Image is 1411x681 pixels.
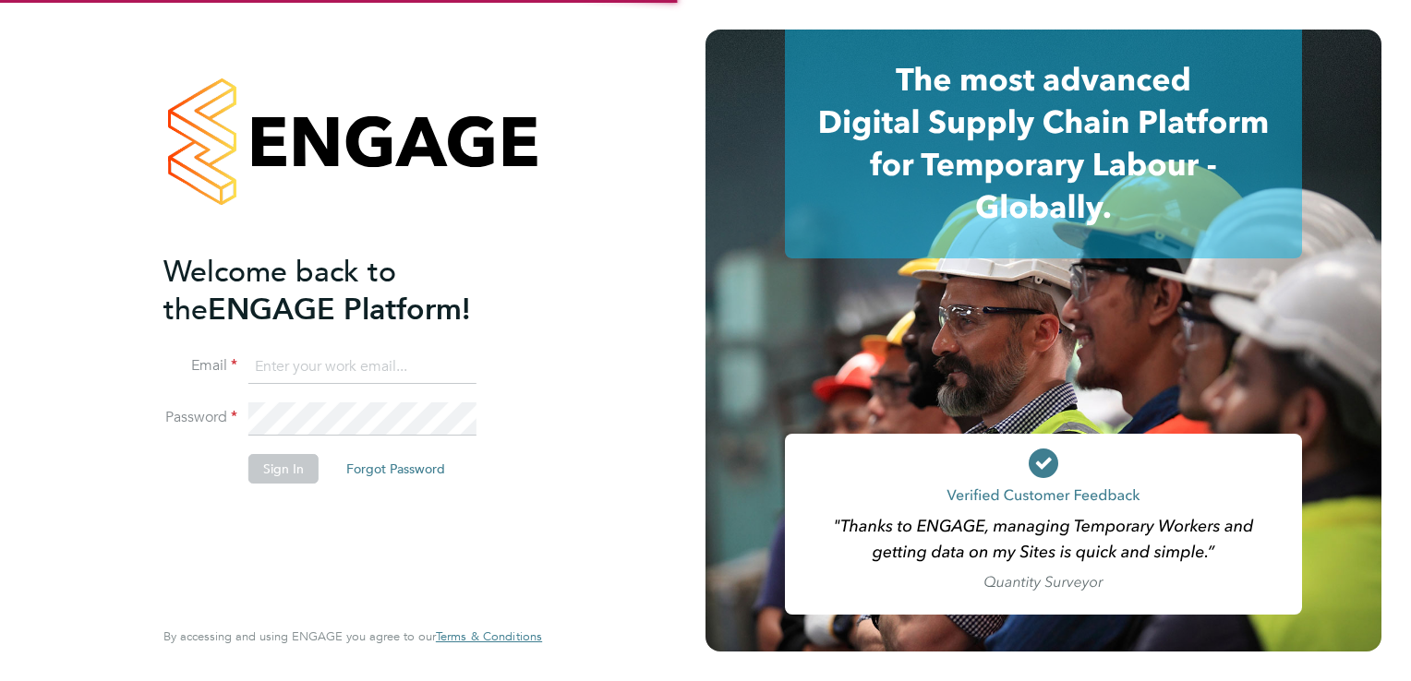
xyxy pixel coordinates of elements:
label: Password [163,408,237,427]
button: Forgot Password [332,454,460,484]
button: Sign In [248,454,319,484]
label: Email [163,356,237,376]
span: By accessing and using ENGAGE you agree to our [163,628,542,644]
span: Welcome back to the [163,254,396,328]
h2: ENGAGE Platform! [163,253,524,329]
input: Enter your work email... [248,351,476,384]
span: Terms & Conditions [436,628,542,644]
a: Terms & Conditions [436,629,542,644]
